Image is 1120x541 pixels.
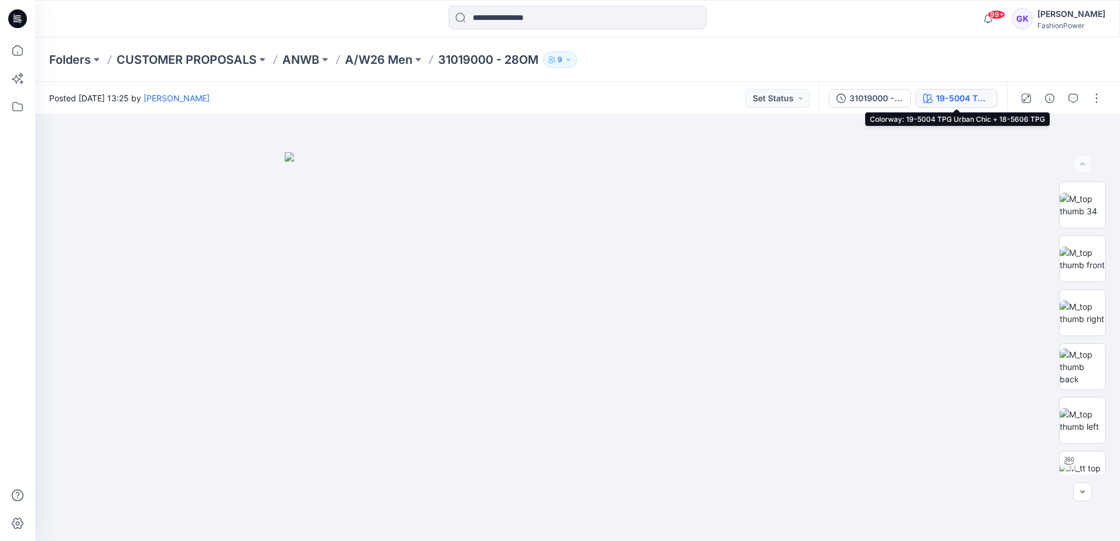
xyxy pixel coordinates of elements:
div: GK [1012,8,1033,29]
img: eyJhbGciOiJIUzI1NiIsImtpZCI6IjAiLCJzbHQiOiJzZXMiLCJ0eXAiOiJKV1QifQ.eyJkYXRhIjp7InR5cGUiOiJzdG9yYW... [285,152,870,541]
a: Folders [49,52,91,68]
a: ANWB [282,52,319,68]
button: 9 [543,52,577,68]
a: A/W26 Men [345,52,412,68]
div: 31019000 - 28OM [849,92,903,105]
button: Details [1040,89,1059,108]
div: [PERSON_NAME] [1037,7,1105,21]
p: 31019000 - 28OM [438,52,538,68]
img: M_tt top thumb [1060,462,1105,487]
img: M_top thumb back [1060,348,1105,385]
img: M_top thumb right [1060,300,1105,325]
div: FashionPower [1037,21,1105,30]
button: 19-5004 TPG Urban Chic + 18-5606 TPG [916,89,998,108]
a: [PERSON_NAME] [144,93,210,103]
a: CUSTOMER PROPOSALS [117,52,257,68]
img: M_top thumb left [1060,408,1105,433]
img: M_top thumb 34 [1060,193,1105,217]
p: 9 [558,53,562,66]
img: M_top thumb front [1060,246,1105,271]
span: Posted [DATE] 13:25 by [49,92,210,104]
span: 99+ [988,10,1005,19]
button: 31019000 - 28OM [829,89,911,108]
div: 19-5004 TPG Urban Chic + 18-5606 TPG [936,92,990,105]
